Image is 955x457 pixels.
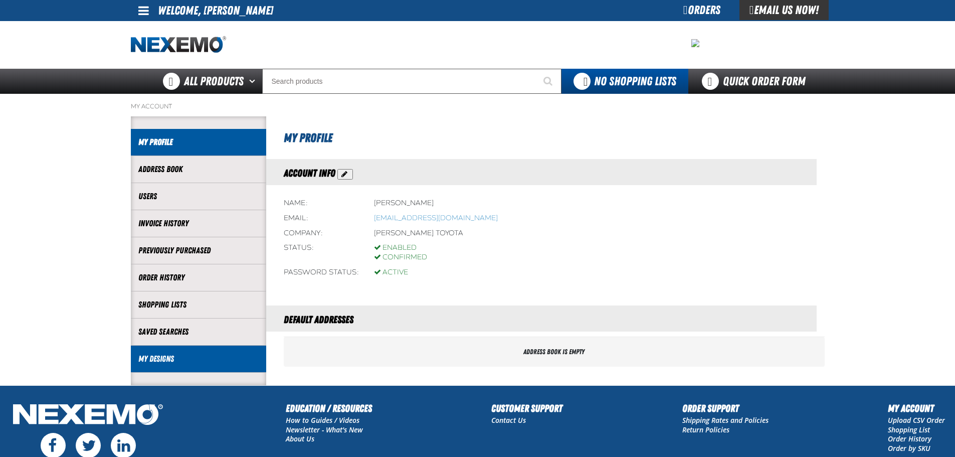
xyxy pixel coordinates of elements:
span: All Products [184,72,244,90]
a: Shopping Lists [138,299,259,311]
input: Search [262,69,561,94]
div: Status [284,243,359,262]
a: How to Guides / Videos [286,415,359,425]
a: Saved Searches [138,326,259,338]
a: Invoice History [138,218,259,229]
a: Previously Purchased [138,245,259,256]
a: Upload CSV Order [888,415,945,425]
h2: Education / Resources [286,401,372,416]
span: My Profile [284,131,332,145]
a: About Us [286,434,314,443]
a: Order History [138,272,259,283]
div: [PERSON_NAME] [374,199,434,208]
a: Shopping List [888,425,930,434]
a: Order History [888,434,931,443]
a: Opens a default email client to write an email to vtoreceptionist@vtaig.com [374,214,498,222]
h2: Customer Support [491,401,562,416]
a: Shipping Rates and Policies [682,415,769,425]
button: Open All Products pages [246,69,262,94]
div: Active [374,268,408,277]
img: Nexemo logo [131,36,226,54]
div: [PERSON_NAME] Toyota [374,229,463,238]
a: Contact Us [491,415,526,425]
nav: Breadcrumbs [131,102,825,110]
img: Nexemo Logo [10,401,166,430]
a: Address Book [138,164,259,175]
img: 2478c7e4e0811ca5ea97a8c95d68d55a.jpeg [691,39,699,47]
a: My Profile [138,136,259,148]
span: Account Info [284,167,335,179]
div: Name [284,199,359,208]
div: Enabled [374,243,427,253]
a: Quick Order Form [688,69,824,94]
button: Start Searching [536,69,561,94]
button: You do not have available Shopping Lists. Open to Create a New List [561,69,688,94]
div: Address book is empty [284,337,825,367]
span: Default Addresses [284,314,353,326]
span: No Shopping Lists [594,74,676,88]
div: Confirmed [374,253,427,262]
a: Newsletter - What's New [286,425,363,434]
a: Home [131,36,226,54]
a: My Account [131,102,172,110]
div: Password status [284,268,359,277]
h2: Order Support [682,401,769,416]
bdo: [EMAIL_ADDRESS][DOMAIN_NAME] [374,214,498,222]
div: Email [284,214,359,223]
a: My Designs [138,353,259,365]
h2: My Account [888,401,945,416]
button: Action Edit Account Information [337,169,353,180]
div: Company [284,229,359,238]
a: Order by SKU [888,443,930,453]
a: Users [138,191,259,202]
a: Return Policies [682,425,729,434]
